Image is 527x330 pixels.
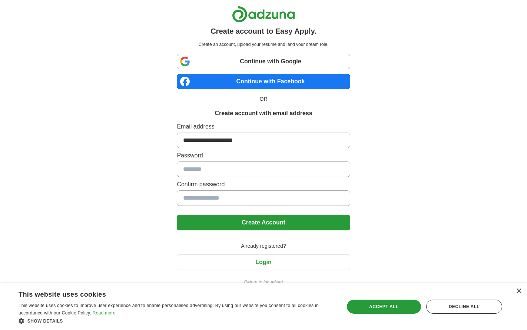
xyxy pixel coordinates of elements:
a: Read more, opens a new window [93,310,116,316]
a: Continue with Google [177,54,350,69]
button: Create Account [177,215,350,230]
label: Email address [177,122,350,131]
span: Show details [27,319,63,324]
a: Login [177,259,350,265]
button: Login [177,254,350,270]
a: Continue with Facebook [177,74,350,89]
div: This website uses cookies [19,288,316,299]
label: Confirm password [177,180,350,189]
div: Show details [19,317,335,324]
img: Adzuna logo [232,6,295,23]
div: Accept all [347,300,421,314]
a: Return to job advert [177,279,350,286]
div: Close [516,289,521,294]
span: OR [255,95,272,103]
p: Create an account, upload your resume and land your dream role. [178,41,348,48]
h1: Create account to Easy Apply. [211,26,316,37]
span: This website uses cookies to improve user experience and to enable personalised advertising. By u... [19,303,319,316]
label: Password [177,151,350,160]
span: Already registered? [236,242,290,250]
div: Decline all [426,300,502,314]
h1: Create account with email address [215,109,312,118]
